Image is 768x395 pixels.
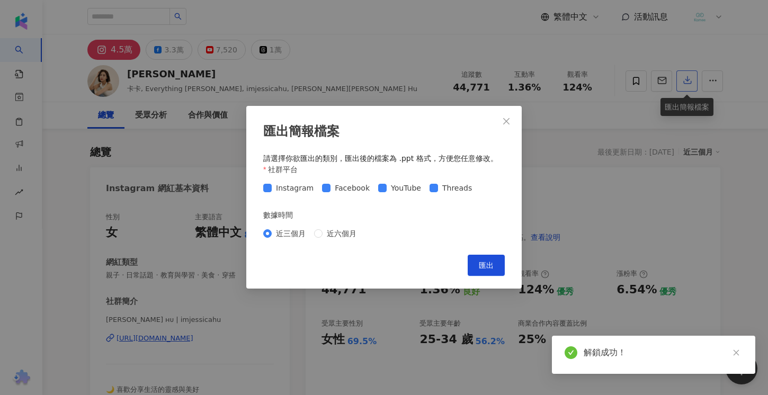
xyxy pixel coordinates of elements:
[584,346,743,359] div: 解鎖成功！
[263,154,505,164] div: 請選擇你欲匯出的類別，匯出後的檔案為 .ppt 格式，方便您任意修改。
[733,349,740,356] span: close
[272,183,318,194] span: Instagram
[272,228,310,240] span: 近三個月
[502,117,511,125] span: close
[468,255,505,276] button: 匯出
[496,111,517,132] button: Close
[479,262,494,270] span: 匯出
[263,123,505,141] div: 匯出簡報檔案
[387,183,425,194] span: YouTube
[331,183,374,194] span: Facebook
[438,183,476,194] span: Threads
[565,346,577,359] span: check-circle
[263,210,300,221] label: 數據時間
[323,228,361,240] span: 近六個月
[263,164,306,176] label: 社群平台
